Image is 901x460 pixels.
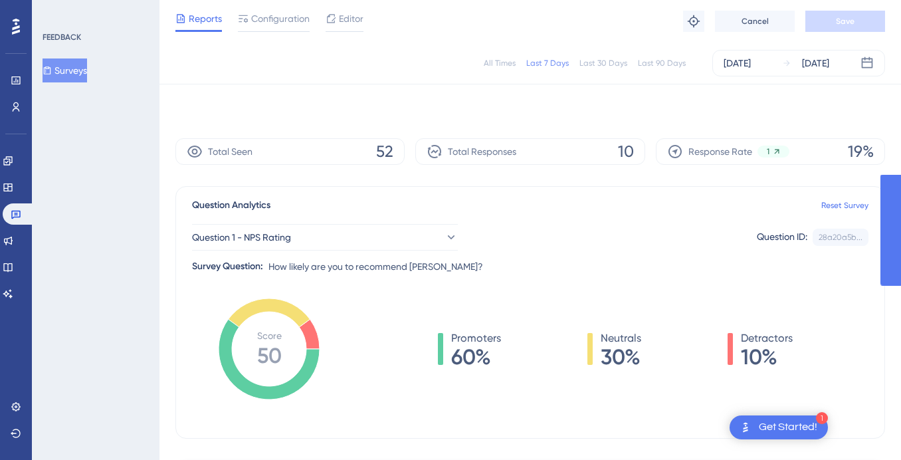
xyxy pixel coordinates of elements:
div: FEEDBACK [43,32,81,43]
div: Open Get Started! checklist, remaining modules: 1 [730,415,828,439]
div: Question ID: [757,229,807,246]
span: Configuration [251,11,310,27]
span: Question Analytics [192,197,270,213]
iframe: UserGuiding AI Assistant Launcher [845,407,885,447]
div: Last 90 Days [638,58,686,68]
span: Save [836,16,854,27]
div: [DATE] [802,55,829,71]
span: 1 [767,146,769,157]
img: launcher-image-alternative-text [738,419,753,435]
button: Question 1 - NPS Rating [192,224,458,251]
tspan: Score [257,330,282,341]
div: Last 7 Days [526,58,569,68]
span: Response Rate [688,144,752,160]
div: 28a20a5b... [819,232,862,243]
div: [DATE] [724,55,751,71]
span: Detractors [741,330,793,346]
span: 10% [741,346,793,368]
a: Reset Survey [821,200,868,211]
div: Survey Question: [192,259,263,275]
span: Question 1 - NPS Rating [192,229,291,245]
button: Surveys [43,58,87,82]
span: Cancel [742,16,769,27]
span: How likely are you to recommend [PERSON_NAME]? [268,259,483,275]
span: Promoters [451,330,501,346]
span: Neutrals [601,330,641,346]
div: Get Started! [759,420,817,435]
tspan: 50 [257,343,282,368]
span: Total Seen [208,144,252,160]
span: 19% [848,141,874,162]
span: 30% [601,346,641,368]
span: Total Responses [448,144,516,160]
span: Reports [189,11,222,27]
span: 10 [618,141,634,162]
button: Cancel [715,11,795,32]
div: 1 [816,412,828,424]
div: Last 30 Days [579,58,627,68]
span: Editor [339,11,363,27]
div: All Times [484,58,516,68]
button: Save [805,11,885,32]
span: 60% [451,346,501,368]
span: 52 [376,141,393,162]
